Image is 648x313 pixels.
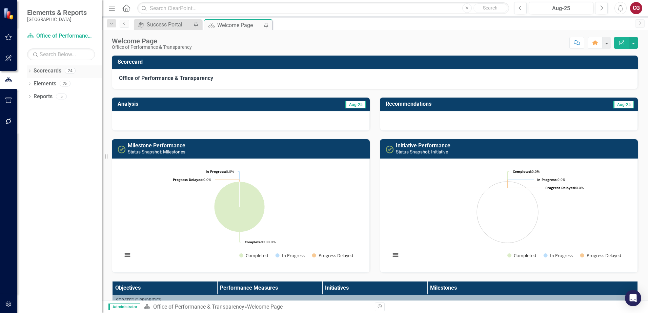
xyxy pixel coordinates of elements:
[128,149,185,154] small: Status Snapshot: Milestones
[386,145,394,153] img: Completed
[473,3,507,13] button: Search
[65,68,76,74] div: 24
[119,164,360,266] svg: Interactive chart
[513,169,532,174] tspan: Completed:
[116,297,634,303] div: Strategic Priorities
[276,252,305,258] button: Show In Progress
[214,182,265,232] path: Completed, 1.
[217,21,262,29] div: Welcome Page
[60,81,70,87] div: 25
[27,17,87,22] small: [GEOGRAPHIC_DATA]
[27,8,87,17] span: Elements & Reports
[108,304,140,310] span: Administrator
[513,169,540,174] text: 0.0%
[144,303,370,311] div: »
[34,67,61,75] a: Scorecards
[386,101,555,107] h3: Recommendations
[34,93,53,101] a: Reports
[173,177,203,182] tspan: Progress Delayed:
[119,75,213,81] strong: Office of Performance & Transparency
[613,101,634,108] span: Aug-25
[147,20,191,29] div: Success Portal
[112,45,192,50] div: Office of Performance & Transparency
[483,5,498,11] span: Search
[119,164,363,266] div: Chart. Highcharts interactive chart.
[544,252,573,258] button: Show In Progress
[625,290,641,306] div: Open Intercom Messenger
[123,250,132,260] button: View chart menu, Chart
[387,164,631,266] div: Chart. Highcharts interactive chart.
[118,59,634,65] h3: Scorecard
[391,250,400,260] button: View chart menu, Chart
[118,101,240,107] h3: Analysis
[27,32,95,40] a: Office of Performance & Transparency
[3,8,15,20] img: ClearPoint Strategy
[531,4,591,13] div: Aug-25
[507,252,536,258] button: Show Completed
[56,93,67,99] div: 5
[239,252,268,258] button: Show Completed
[112,37,192,45] div: Welcome Page
[206,169,226,174] tspan: In Progress:
[537,177,558,182] tspan: In Progress:
[396,142,450,149] a: Initiative Performance
[387,164,628,266] svg: Interactive chart
[245,239,264,244] tspan: Completed:
[136,20,191,29] a: Success Portal
[345,101,366,108] span: Aug-25
[27,48,95,60] input: Search Below...
[173,177,211,182] text: 0.0%
[396,149,448,154] small: Status Snapshot: Initiative
[247,304,283,310] div: Welcome Page
[34,80,56,88] a: Elements
[580,252,622,258] button: Show Progress Delayed
[128,142,185,149] a: Milestone Performance
[312,252,354,258] button: Show Progress Delayed
[245,239,276,244] text: 100.0%
[630,2,642,14] button: CG
[118,145,126,153] img: Completed
[137,2,509,14] input: Search ClearPoint...
[206,169,234,174] text: 0.0%
[153,304,244,310] a: Office of Performance & Transparency
[529,2,593,14] button: Aug-25
[545,185,576,190] tspan: Progress Delayed:
[545,185,584,190] text: 0.0%
[537,177,565,182] text: 0.0%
